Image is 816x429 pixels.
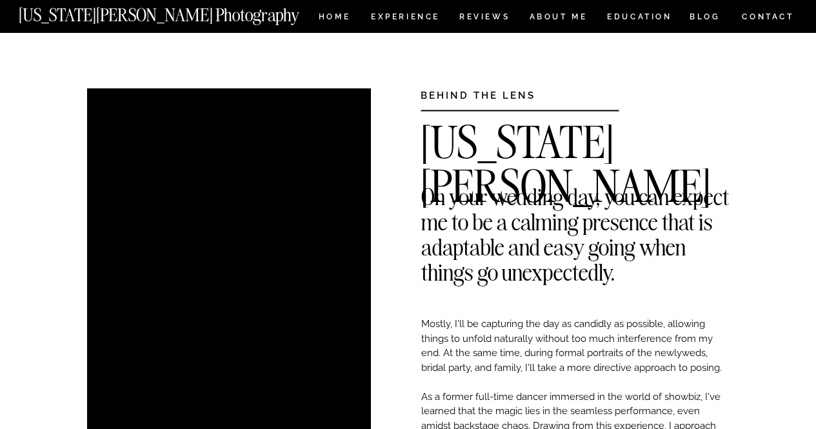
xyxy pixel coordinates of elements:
[316,13,353,24] a: HOME
[421,88,579,98] h3: BEHIND THE LENS
[529,13,588,24] a: ABOUT ME
[19,6,343,17] a: [US_STATE][PERSON_NAME] Photography
[459,13,508,24] a: REVIEWS
[606,13,673,24] a: EDUCATION
[371,13,439,24] a: Experience
[421,184,730,203] h2: On your wedding day, you can expect me to be a calming presence that is adaptable and easy going ...
[690,13,721,24] a: BLOG
[741,10,795,24] a: CONTACT
[421,121,730,140] h2: [US_STATE][PERSON_NAME]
